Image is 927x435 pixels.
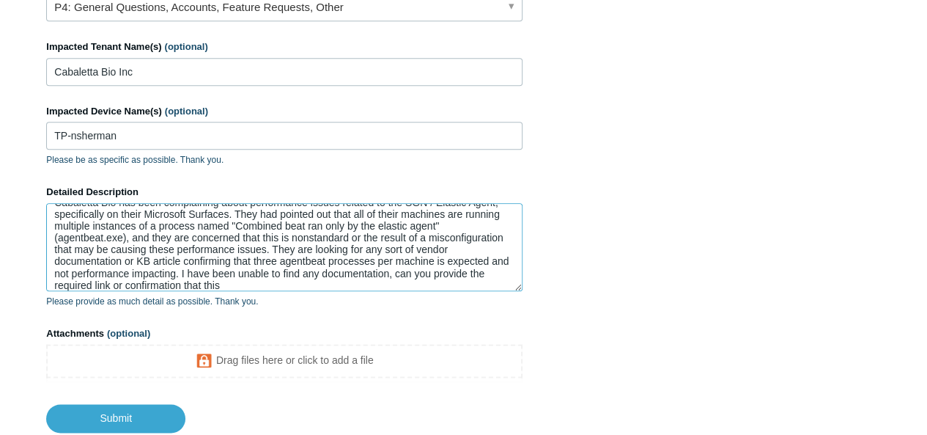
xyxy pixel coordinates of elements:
label: Impacted Tenant Name(s) [46,40,522,54]
label: Detailed Description [46,185,522,200]
label: Attachments [46,326,522,341]
label: Impacted Device Name(s) [46,104,522,119]
span: (optional) [165,106,208,117]
span: (optional) [165,41,208,52]
p: Please provide as much detail as possible. Thank you. [46,295,522,308]
input: Submit [46,404,185,432]
p: Please be as specific as possible. Thank you. [46,153,522,167]
span: (optional) [107,328,150,339]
